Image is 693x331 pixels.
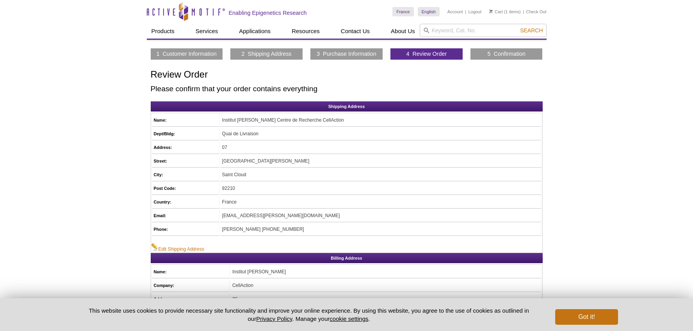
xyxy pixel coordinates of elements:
[526,9,547,14] a: Check Out
[220,141,542,154] td: 07
[336,24,374,39] a: Contact Us
[154,185,217,192] h5: Post Code:
[220,182,542,195] td: 92210
[220,223,542,236] td: [PERSON_NAME] [PHONE_NUMBER]
[229,9,307,16] h2: Enabling Epigenetics Research
[230,266,542,278] td: Institut [PERSON_NAME]
[220,155,542,168] td: [GEOGRAPHIC_DATA][PERSON_NAME]
[151,69,543,81] h1: Review Order
[75,306,543,323] p: This website uses cookies to provide necessary site functionality and improve your online experie...
[154,296,227,303] h5: Address:
[468,9,481,14] a: Logout
[154,158,217,165] h5: Street:
[518,27,545,34] button: Search
[555,309,618,325] button: Got it!
[154,130,217,137] h5: Dept/Bldg:
[151,243,204,253] a: Edit Shipping Address
[220,196,542,209] td: France
[154,198,217,205] h5: Country:
[520,27,543,34] span: Search
[191,24,223,39] a: Services
[154,226,217,233] h5: Phone:
[220,127,542,140] td: Quai de Livraison
[418,7,440,16] a: English
[154,171,217,178] h5: City:
[230,293,542,306] td: 26
[330,315,368,322] button: cookie settings
[220,168,542,181] td: Saint Cloud
[447,9,463,14] a: Account
[317,50,376,57] a: 3 Purchase Information
[465,7,466,16] li: |
[220,209,542,222] td: [EMAIL_ADDRESS][PERSON_NAME][DOMAIN_NAME]
[156,50,216,57] a: 1 Customer Information
[489,9,503,14] a: Cart
[242,50,292,57] a: 2 Shipping Address
[420,24,547,37] input: Keyword, Cat. No.
[151,253,543,263] h2: Billing Address
[154,268,227,275] h5: Name:
[488,50,526,57] a: 5 Confirmation
[489,9,493,13] img: Your Cart
[230,279,542,292] td: CellAction
[406,50,447,57] a: 4 Review Order
[154,282,227,289] h5: Company:
[287,24,324,39] a: Resources
[234,24,275,39] a: Applications
[392,7,413,16] a: France
[523,7,524,16] li: |
[489,7,521,16] li: (1 items)
[147,24,179,39] a: Products
[154,117,217,124] h5: Name:
[256,315,292,322] a: Privacy Policy
[151,85,543,92] h2: Please confirm that your order contains everything
[220,114,542,127] td: Institut [PERSON_NAME] Centre de Recherche CellAction
[154,212,217,219] h5: Email:
[154,144,217,151] h5: Address:
[151,243,159,251] img: Edit
[151,101,543,112] h2: Shipping Address
[386,24,420,39] a: About Us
